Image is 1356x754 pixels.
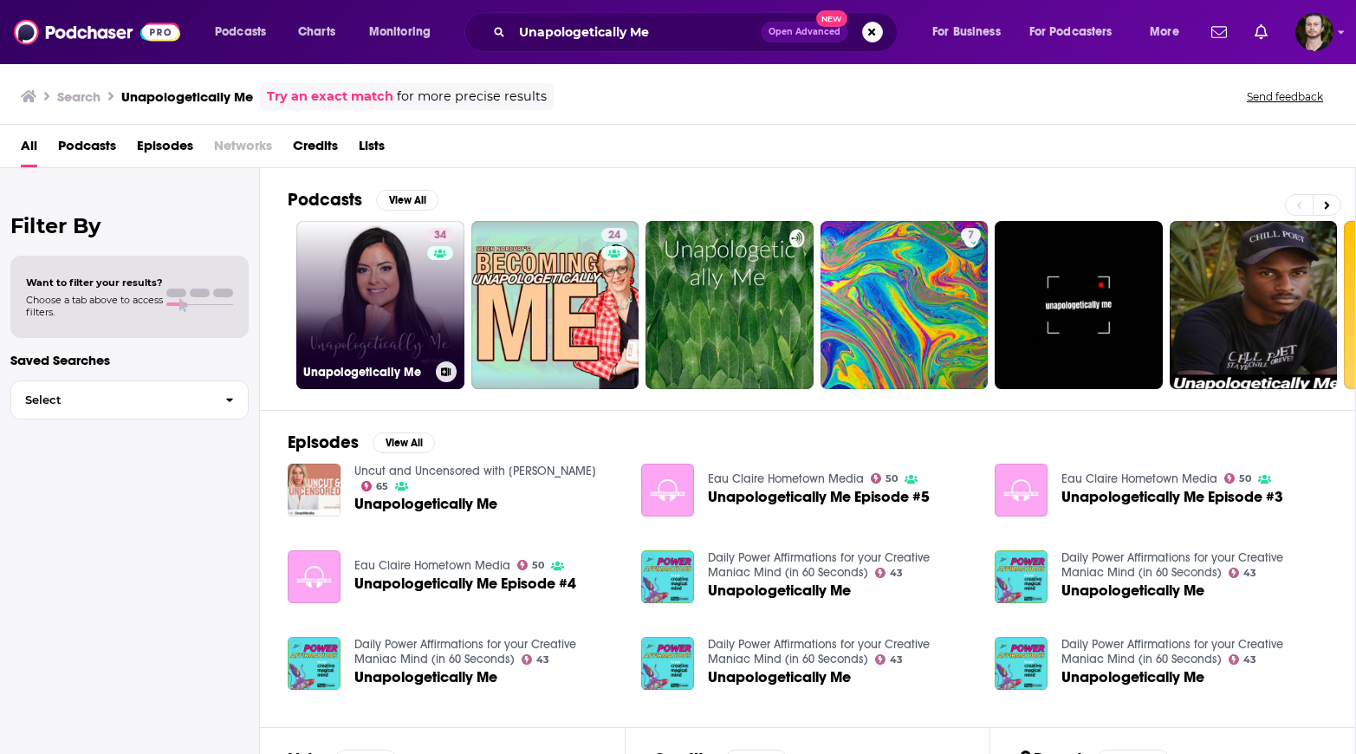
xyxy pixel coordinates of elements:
[1138,18,1201,46] button: open menu
[296,221,464,389] a: 34Unapologetically Me
[288,432,435,453] a: EpisodesView All
[641,637,694,690] img: Unapologetically Me
[708,637,930,666] a: Daily Power Affirmations for your Creative Maniac Mind (in 60 Seconds)
[1061,583,1204,598] a: Unapologetically Me
[137,132,193,167] a: Episodes
[434,227,446,244] span: 34
[481,12,914,52] div: Search podcasts, credits, & more...
[708,471,864,486] a: Eau Claire Hometown Media
[288,637,341,690] img: Unapologetically Me
[215,20,266,44] span: Podcasts
[886,475,898,483] span: 50
[397,87,547,107] span: for more precise results
[1229,654,1257,665] a: 43
[203,18,289,46] button: open menu
[708,490,930,504] a: Unapologetically Me Episode #5
[532,562,544,569] span: 50
[58,132,116,167] a: Podcasts
[57,88,101,105] h3: Search
[995,637,1048,690] img: Unapologetically Me
[761,22,848,42] button: Open AdvancedNew
[303,365,429,380] h3: Unapologetically Me
[1229,568,1257,578] a: 43
[995,464,1048,517] img: Unapologetically Me Episode #3
[875,654,904,665] a: 43
[641,550,694,603] img: Unapologetically Me
[298,20,335,44] span: Charts
[11,394,211,406] span: Select
[288,464,341,517] img: Unapologetically Me
[288,189,438,211] a: PodcastsView All
[359,132,385,167] a: Lists
[769,28,840,36] span: Open Advanced
[890,656,903,664] span: 43
[821,221,989,389] a: 7
[427,228,453,242] a: 34
[1295,13,1333,51] span: Logged in as OutlierAudio
[354,637,576,666] a: Daily Power Affirmations for your Creative Maniac Mind (in 60 Seconds)
[1295,13,1333,51] button: Show profile menu
[10,352,249,368] p: Saved Searches
[471,221,639,389] a: 24
[1061,550,1283,580] a: Daily Power Affirmations for your Creative Maniac Mind (in 60 Seconds)
[708,550,930,580] a: Daily Power Affirmations for your Creative Maniac Mind (in 60 Seconds)
[1242,89,1328,104] button: Send feedback
[288,189,362,211] h2: Podcasts
[1061,637,1283,666] a: Daily Power Affirmations for your Creative Maniac Mind (in 60 Seconds)
[708,583,851,598] a: Unapologetically Me
[875,568,904,578] a: 43
[354,576,576,591] a: Unapologetically Me Episode #4
[121,88,253,105] h3: Unapologetically Me
[10,213,249,238] h2: Filter By
[517,560,545,570] a: 50
[1061,670,1204,685] a: Unapologetically Me
[1239,475,1251,483] span: 50
[1018,18,1138,46] button: open menu
[522,654,550,665] a: 43
[361,481,389,491] a: 65
[354,464,596,478] a: Uncut and Uncensored with Caroline Stanbury
[608,227,620,244] span: 24
[1029,20,1113,44] span: For Podcasters
[293,132,338,167] a: Credits
[968,227,974,244] span: 7
[871,473,899,484] a: 50
[1150,20,1179,44] span: More
[1224,473,1252,484] a: 50
[641,464,694,517] img: Unapologetically Me Episode #5
[1061,490,1283,504] a: Unapologetically Me Episode #3
[10,380,249,419] button: Select
[287,18,346,46] a: Charts
[373,432,435,453] button: View All
[1248,17,1275,47] a: Show notifications dropdown
[920,18,1022,46] button: open menu
[1295,13,1333,51] img: User Profile
[14,16,180,49] img: Podchaser - Follow, Share and Rate Podcasts
[1204,17,1234,47] a: Show notifications dropdown
[995,550,1048,603] img: Unapologetically Me
[21,132,37,167] a: All
[932,20,1001,44] span: For Business
[354,670,497,685] a: Unapologetically Me
[288,550,341,603] img: Unapologetically Me Episode #4
[512,18,761,46] input: Search podcasts, credits, & more...
[708,670,851,685] a: Unapologetically Me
